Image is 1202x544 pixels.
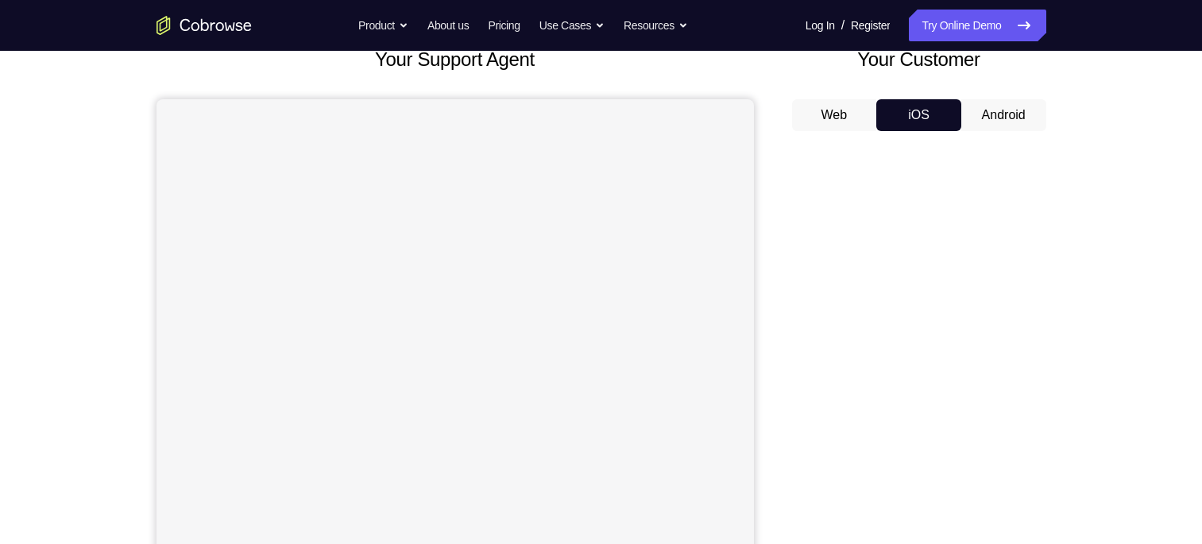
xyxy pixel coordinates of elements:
[876,99,961,131] button: iOS
[624,10,688,41] button: Resources
[806,10,835,41] a: Log In
[539,10,605,41] button: Use Cases
[427,10,469,41] a: About us
[909,10,1045,41] a: Try Online Demo
[961,99,1046,131] button: Android
[157,45,754,74] h2: Your Support Agent
[851,10,890,41] a: Register
[841,16,844,35] span: /
[157,16,252,35] a: Go to the home page
[792,99,877,131] button: Web
[358,10,408,41] button: Product
[488,10,520,41] a: Pricing
[792,45,1046,74] h2: Your Customer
